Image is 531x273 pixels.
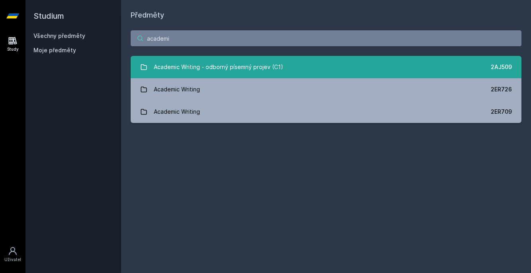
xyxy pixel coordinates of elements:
[33,46,76,54] span: Moje předměty
[2,242,24,267] a: Uživatel
[33,32,85,39] a: Všechny předměty
[491,108,512,116] div: 2ER709
[154,81,200,97] div: Academic Writing
[131,101,521,123] a: Academic Writing 2ER709
[2,32,24,56] a: Study
[7,46,19,52] div: Study
[4,257,21,263] div: Uživatel
[131,10,521,21] h1: Předměty
[131,56,521,78] a: Academic Writing - odborný písemný projev (C1) 2AJ509
[491,85,512,93] div: 2ER726
[491,63,512,71] div: 2AJ509
[154,104,200,120] div: Academic Writing
[154,59,283,75] div: Academic Writing - odborný písemný projev (C1)
[131,78,521,101] a: Academic Writing 2ER726
[131,30,521,46] input: Název nebo ident předmětu…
